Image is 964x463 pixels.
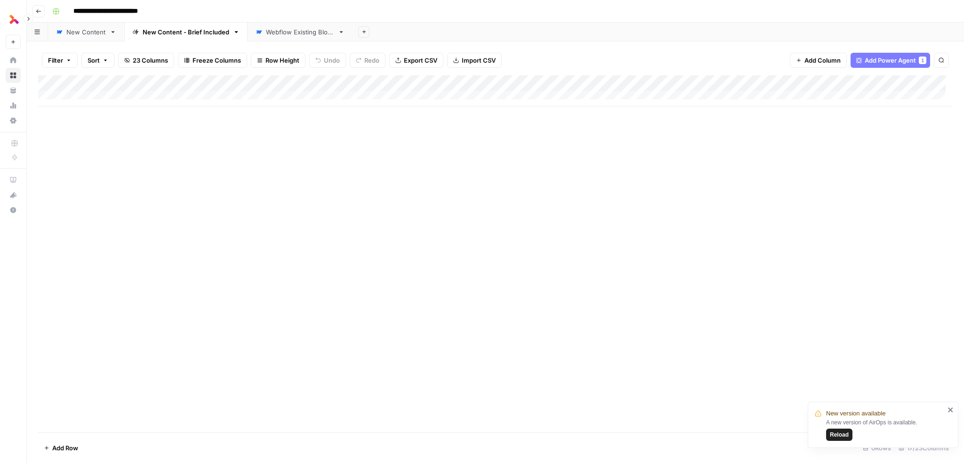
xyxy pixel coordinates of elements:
a: Usage [6,98,21,113]
span: Row Height [265,56,299,65]
a: New Content [48,23,124,41]
a: New Content - Brief Included [124,23,248,41]
button: Export CSV [389,53,443,68]
button: What's new? [6,187,21,203]
span: Redo [364,56,379,65]
div: 0 Rows [859,440,895,455]
button: Help + Support [6,203,21,218]
span: New version available [826,409,885,418]
button: Undo [309,53,346,68]
span: Reload [830,431,849,439]
a: Browse [6,68,21,83]
span: Export CSV [404,56,437,65]
span: Undo [324,56,340,65]
span: Import CSV [462,56,496,65]
a: Your Data [6,83,21,98]
button: Row Height [251,53,305,68]
img: Thoughtful AI Content Engine Logo [6,11,23,28]
span: Add Power Agent [865,56,916,65]
button: Add Power Agent1 [851,53,930,68]
button: Redo [350,53,386,68]
button: close [948,406,954,414]
button: Add Column [790,53,847,68]
button: Sort [81,53,114,68]
button: Import CSV [447,53,502,68]
span: Add Column [804,56,841,65]
span: Filter [48,56,63,65]
div: 1 [919,57,926,64]
span: 23 Columns [133,56,168,65]
span: Sort [88,56,100,65]
button: Freeze Columns [178,53,247,68]
a: Home [6,53,21,68]
a: Settings [6,113,21,128]
div: Webflow Existing Blogs [266,27,334,37]
div: New Content [66,27,106,37]
span: 1 [921,57,924,64]
button: Reload [826,429,852,441]
a: Webflow Existing Blogs [248,23,353,41]
span: Add Row [52,443,78,453]
div: New Content - Brief Included [143,27,229,37]
button: Add Row [38,440,84,455]
div: What's new? [6,188,20,202]
div: A new version of AirOps is available. [826,418,945,441]
button: Workspace: Thoughtful AI Content Engine [6,8,21,31]
a: AirOps Academy [6,172,21,187]
div: 17/23 Columns [895,440,953,455]
span: Freeze Columns [193,56,241,65]
button: 23 Columns [118,53,174,68]
button: Filter [42,53,78,68]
